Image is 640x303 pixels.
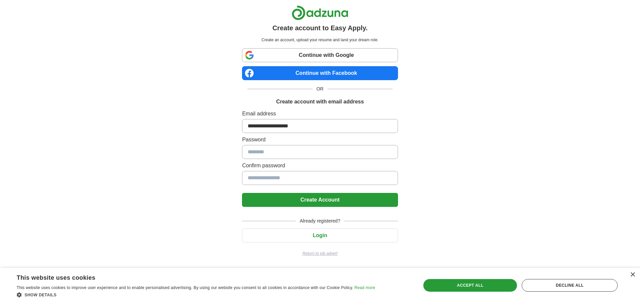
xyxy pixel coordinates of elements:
div: Show details [17,291,375,298]
label: Email address [242,110,398,118]
div: Accept all [423,279,517,292]
button: Login [242,228,398,242]
div: Close [630,272,635,277]
span: Already registered? [296,218,344,225]
label: Password [242,136,398,144]
a: Continue with Google [242,48,398,62]
div: This website uses cookies [17,272,358,282]
a: Return to job advert [242,250,398,256]
h1: Create account to Easy Apply. [272,23,368,33]
img: Adzuna logo [292,5,348,20]
button: Create Account [242,193,398,207]
a: Continue with Facebook [242,66,398,80]
a: Login [242,232,398,238]
span: OR [313,85,328,92]
label: Confirm password [242,162,398,170]
p: Create an account, upload your resume and land your dream role. [243,37,396,43]
a: Read more, opens a new window [354,285,375,290]
span: This website uses cookies to improve user experience and to enable personalised advertising. By u... [17,285,353,290]
span: Show details [25,293,57,297]
div: Decline all [522,279,618,292]
h1: Create account with email address [276,98,364,106]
